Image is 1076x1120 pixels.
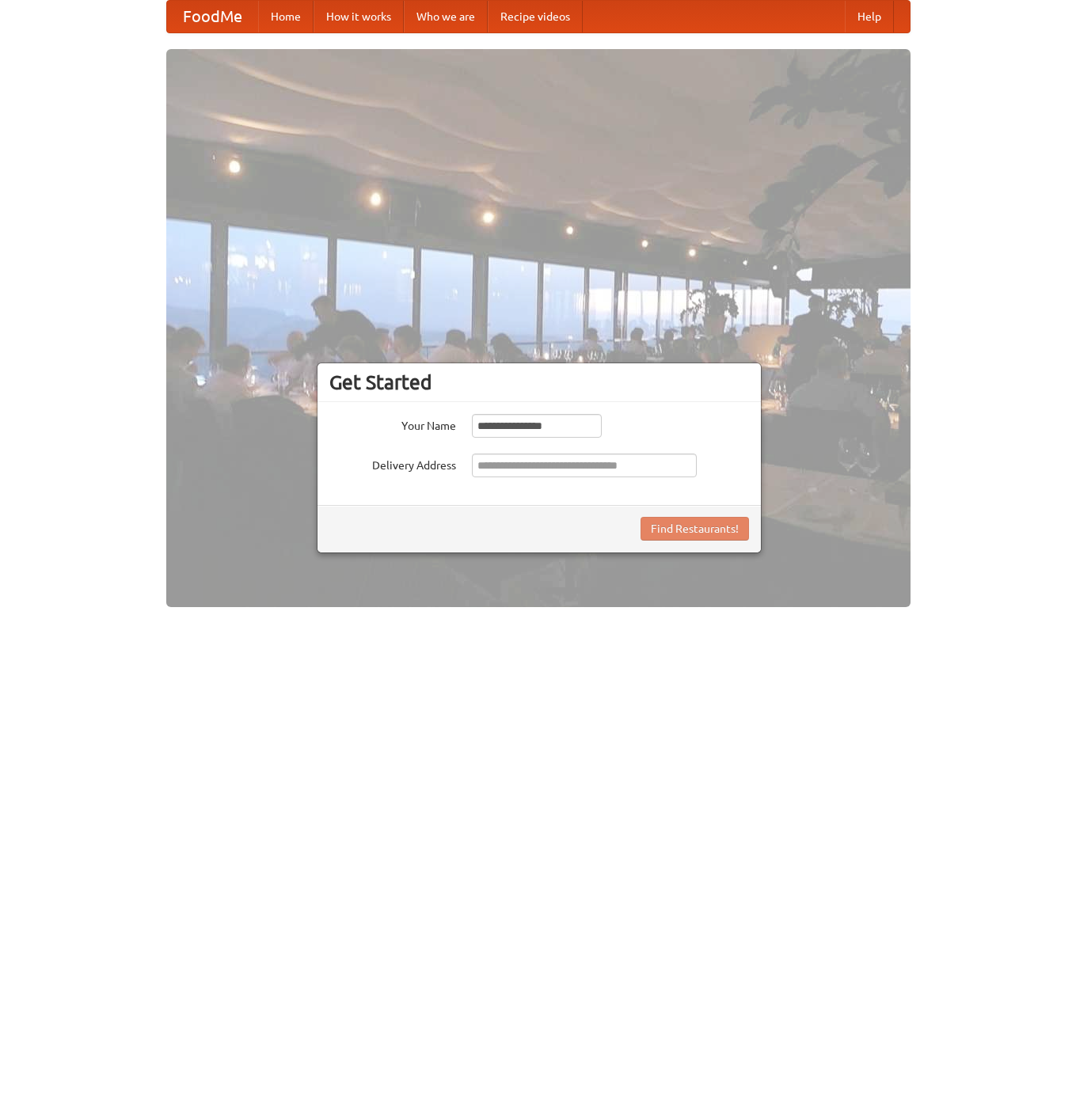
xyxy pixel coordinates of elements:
[641,517,749,541] button: Find Restaurants!
[329,370,749,394] h3: Get Started
[488,1,583,32] a: Recipe videos
[404,1,488,32] a: Who we are
[258,1,314,32] a: Home
[329,414,456,434] label: Your Name
[314,1,404,32] a: How it works
[167,1,258,32] a: FoodMe
[329,454,456,473] label: Delivery Address
[845,1,894,32] a: Help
